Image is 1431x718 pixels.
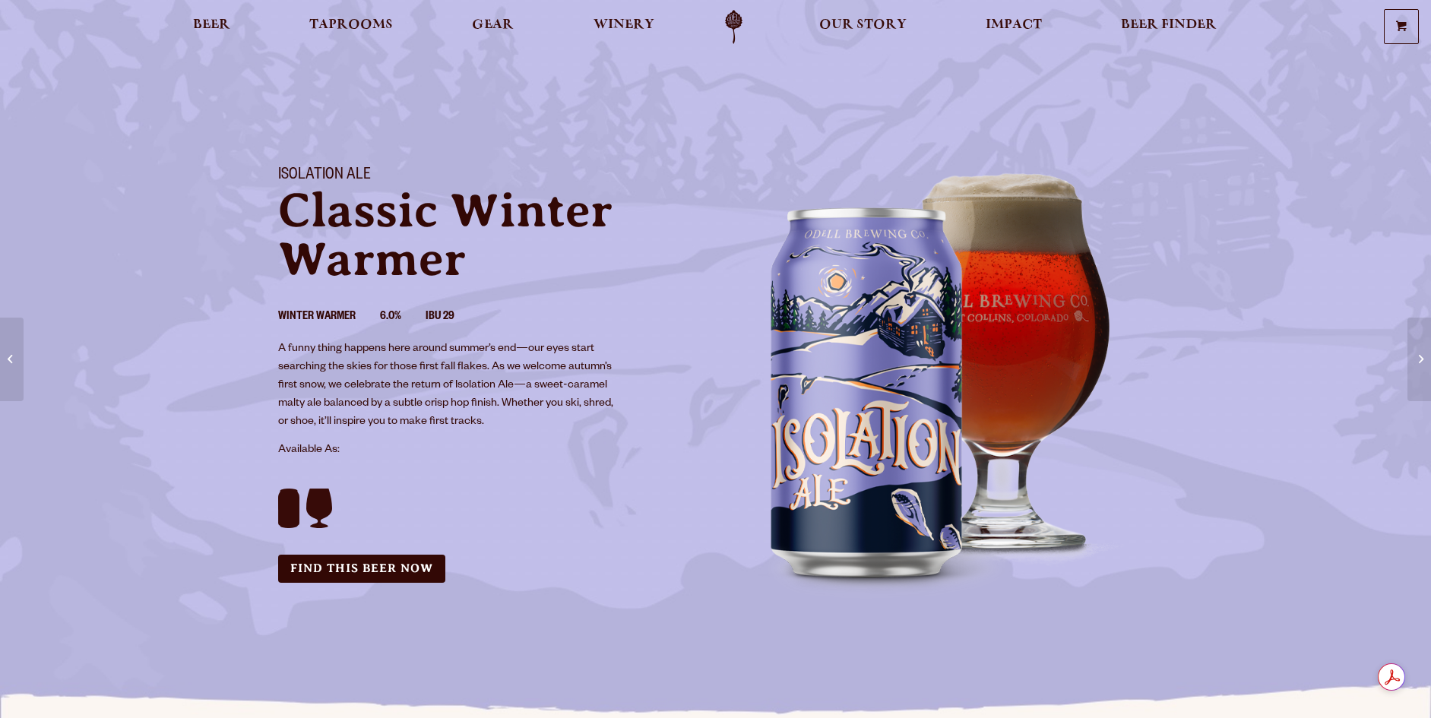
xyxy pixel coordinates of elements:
[183,10,240,44] a: Beer
[986,19,1042,31] span: Impact
[278,186,698,283] p: Classic Winter Warmer
[299,10,403,44] a: Taprooms
[809,10,917,44] a: Our Story
[278,441,698,460] p: Available As:
[278,555,445,583] a: Find this Beer Now
[472,19,514,31] span: Gear
[426,308,479,327] li: IBU 29
[278,340,614,432] p: A funny thing happens here around summer’s end—our eyes start searching the skies for those first...
[380,308,426,327] li: 6.0%
[193,19,230,31] span: Beer
[278,308,380,327] li: Winter Warmer
[584,10,664,44] a: Winery
[309,19,393,31] span: Taprooms
[976,10,1052,44] a: Impact
[819,19,907,31] span: Our Story
[594,19,654,31] span: Winery
[462,10,524,44] a: Gear
[705,10,762,44] a: Odell Home
[1121,19,1217,31] span: Beer Finder
[1111,10,1227,44] a: Beer Finder
[278,166,698,186] h1: Isolation Ale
